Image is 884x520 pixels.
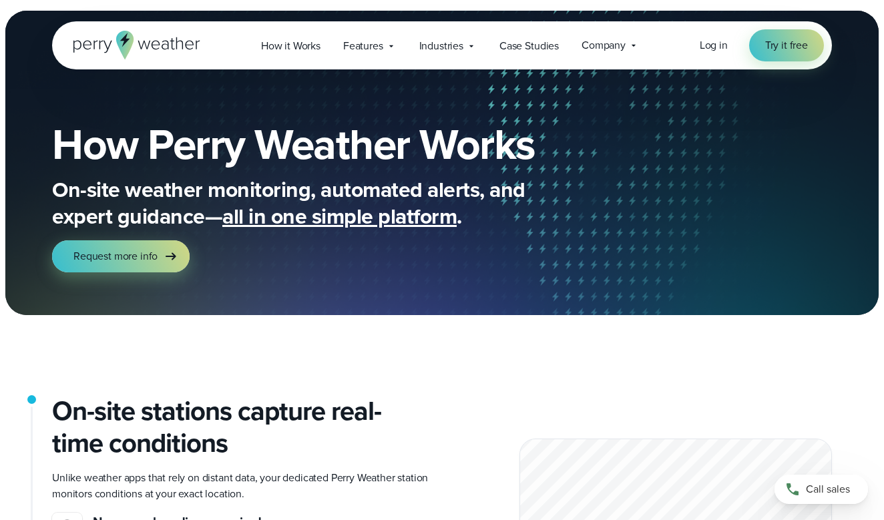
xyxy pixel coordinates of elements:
a: Try it free [749,29,824,61]
span: Try it free [765,37,808,53]
h2: On-site stations capture real-time conditions [52,395,431,459]
span: Company [582,37,626,53]
p: Unlike weather apps that rely on distant data, your dedicated Perry Weather station monitors cond... [52,470,431,502]
h1: How Perry Weather Works [52,123,632,166]
span: Features [343,38,383,54]
a: Log in [700,37,728,53]
span: How it Works [261,38,320,54]
span: Industries [419,38,463,54]
span: Call sales [806,481,850,497]
a: Call sales [775,475,868,504]
span: Request more info [73,248,158,264]
a: How it Works [250,32,332,59]
a: Request more info [52,240,190,272]
span: all in one simple platform [222,200,457,232]
span: Case Studies [499,38,559,54]
a: Case Studies [488,32,570,59]
p: On-site weather monitoring, automated alerts, and expert guidance— . [52,176,586,230]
